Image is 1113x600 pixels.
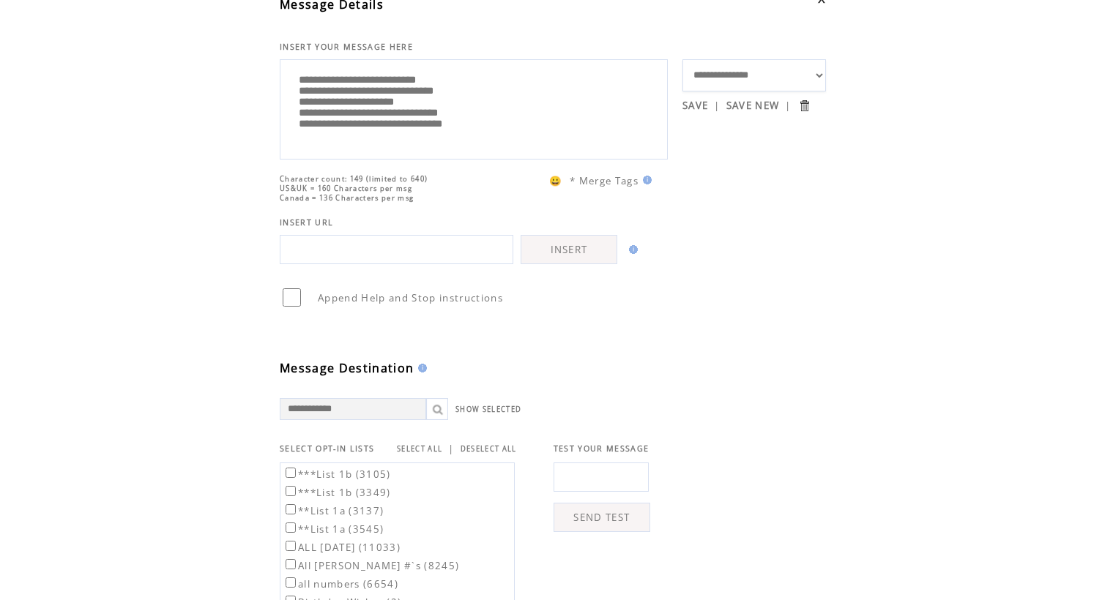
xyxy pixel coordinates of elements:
a: SAVE NEW [726,99,780,112]
input: all numbers (6654) [286,577,296,588]
span: * Merge Tags [570,174,639,187]
label: **List 1a (3137) [283,504,384,517]
span: Canada = 136 Characters per msg [280,193,414,203]
span: Append Help and Stop instructions [318,291,503,304]
span: Message Destination [280,360,414,376]
img: help.gif [639,176,652,184]
input: All [PERSON_NAME] #`s (8245) [286,559,296,569]
img: help.gif [625,245,638,254]
a: SEND TEST [554,503,650,532]
a: DESELECT ALL [461,444,517,454]
span: 😀 [549,174,562,187]
input: ***List 1b (3105) [286,468,296,478]
label: All [PERSON_NAME] #`s (8245) [283,559,459,572]
span: | [785,99,791,112]
span: | [448,442,454,455]
a: SAVE [682,99,708,112]
label: ***List 1b (3349) [283,486,391,499]
span: TEST YOUR MESSAGE [554,443,649,454]
span: SELECT OPT-IN LISTS [280,443,374,454]
span: INSERT YOUR MESSAGE HERE [280,42,413,52]
span: INSERT URL [280,217,333,228]
span: | [714,99,720,112]
input: ALL [DATE] (11033) [286,541,296,551]
input: Submit [797,99,811,113]
label: **List 1a (3545) [283,522,384,536]
a: SHOW SELECTED [455,405,521,414]
input: **List 1a (3545) [286,522,296,533]
a: SELECT ALL [397,444,442,454]
span: US&UK = 160 Characters per msg [280,184,412,193]
label: ***List 1b (3105) [283,468,391,481]
input: **List 1a (3137) [286,504,296,514]
span: Character count: 149 (limited to 640) [280,174,428,184]
input: ***List 1b (3349) [286,486,296,496]
a: INSERT [521,235,617,264]
img: help.gif [414,364,427,372]
label: all numbers (6654) [283,577,398,590]
label: ALL [DATE] (11033) [283,541,401,554]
